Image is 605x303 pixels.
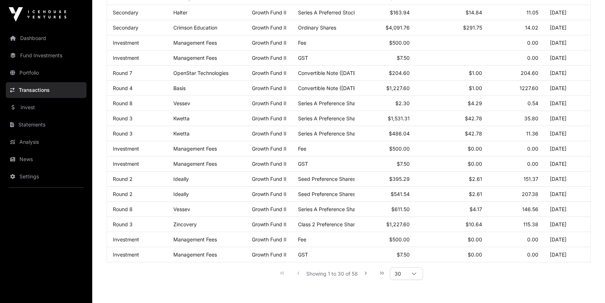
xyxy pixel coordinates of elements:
a: Portfolio [6,65,86,81]
p: Management Fees [173,251,240,258]
a: Investment [113,55,139,61]
a: Round 3 [113,115,133,121]
span: Ordinary Shares [298,24,336,31]
span: Series A Preference Shares [298,115,362,121]
td: [DATE] [544,202,590,217]
span: $291.75 [463,24,482,31]
td: [DATE] [544,66,590,81]
button: Last Page [375,266,389,280]
span: 1227.60 [520,85,538,91]
a: Dashboard [6,30,86,46]
td: $7.50 [355,247,415,262]
a: Investment [113,40,139,46]
td: $1,227.60 [355,81,415,96]
a: Round 8 [113,206,133,212]
p: Management Fees [173,236,240,242]
span: $4.17 [470,206,482,212]
span: $0.00 [468,251,482,258]
span: 14.02 [525,24,538,31]
p: Management Fees [173,55,240,61]
a: Ideally [173,176,189,182]
span: Series A Preferred Stock [298,9,356,15]
span: GST [298,55,308,61]
p: Management Fees [173,40,240,46]
span: $2.61 [469,191,482,197]
span: 151.37 [524,176,538,182]
a: Growth Fund II [252,206,286,212]
td: $500.00 [355,35,415,50]
span: Fee [298,146,306,152]
a: Secondary [113,24,138,31]
a: Ideally [173,191,189,197]
a: Investment [113,146,139,152]
a: Growth Fund II [252,55,286,61]
a: Growth Fund II [252,221,286,227]
span: 0.00 [527,161,538,167]
td: [DATE] [544,171,590,187]
td: $7.50 [355,156,415,171]
span: $42.78 [465,115,482,121]
span: $4.29 [468,100,482,106]
a: Investment [113,236,139,242]
td: [DATE] [544,187,590,202]
a: Zincovery [173,221,197,227]
td: [DATE] [544,141,590,156]
iframe: Chat Widget [569,268,605,303]
span: 0.00 [527,146,538,152]
p: Management Fees [173,161,240,167]
a: Invest [6,99,86,115]
a: Growth Fund II [252,146,286,152]
a: Growth Fund II [252,40,286,46]
span: $0.00 [468,146,482,152]
a: Round 3 [113,221,133,227]
span: 0.00 [527,236,538,242]
td: $204.60 [355,66,415,81]
span: $42.78 [465,130,482,137]
a: Growth Fund II [252,70,286,76]
a: Vessev [173,100,190,106]
span: 204.60 [521,70,538,76]
td: $1,531.31 [355,111,415,126]
span: $14.84 [466,9,482,15]
span: Fee [298,236,306,242]
a: Analysis [6,134,86,150]
td: [DATE] [544,96,590,111]
td: $4,091.76 [355,20,415,35]
a: Growth Fund II [252,251,286,258]
a: Investment [113,161,139,167]
td: [DATE] [544,217,590,232]
td: $395.29 [355,171,415,187]
span: $10.64 [466,221,482,227]
td: [DATE] [544,20,590,35]
a: Growth Fund II [252,130,286,137]
a: Kwetta [173,130,190,137]
a: Kwetta [173,115,190,121]
span: 115.38 [523,221,538,227]
a: Growth Fund II [252,24,286,31]
span: $0.00 [468,236,482,242]
span: Rows per page [390,268,405,280]
a: News [6,151,86,167]
td: [DATE] [544,5,590,20]
a: Crimson Education [173,24,217,31]
span: $2.61 [469,176,482,182]
span: Convertible Note ([DATE]) [298,70,360,76]
td: [DATE] [544,35,590,50]
td: [DATE] [544,232,590,247]
a: Growth Fund II [252,85,286,91]
td: $7.50 [355,50,415,66]
td: $163.94 [355,5,415,20]
span: $1.00 [469,85,482,91]
td: [DATE] [544,50,590,66]
a: Round 2 [113,191,133,197]
span: Class 2 Preference Shares [298,221,360,227]
a: Transactions [6,82,86,98]
td: $2.30 [355,96,415,111]
span: Fee [298,40,306,46]
span: 11.36 [526,130,538,137]
td: [DATE] [544,247,590,262]
a: Settings [6,169,86,184]
span: GST [298,161,308,167]
td: $1,227.60 [355,217,415,232]
a: Growth Fund II [252,176,286,182]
